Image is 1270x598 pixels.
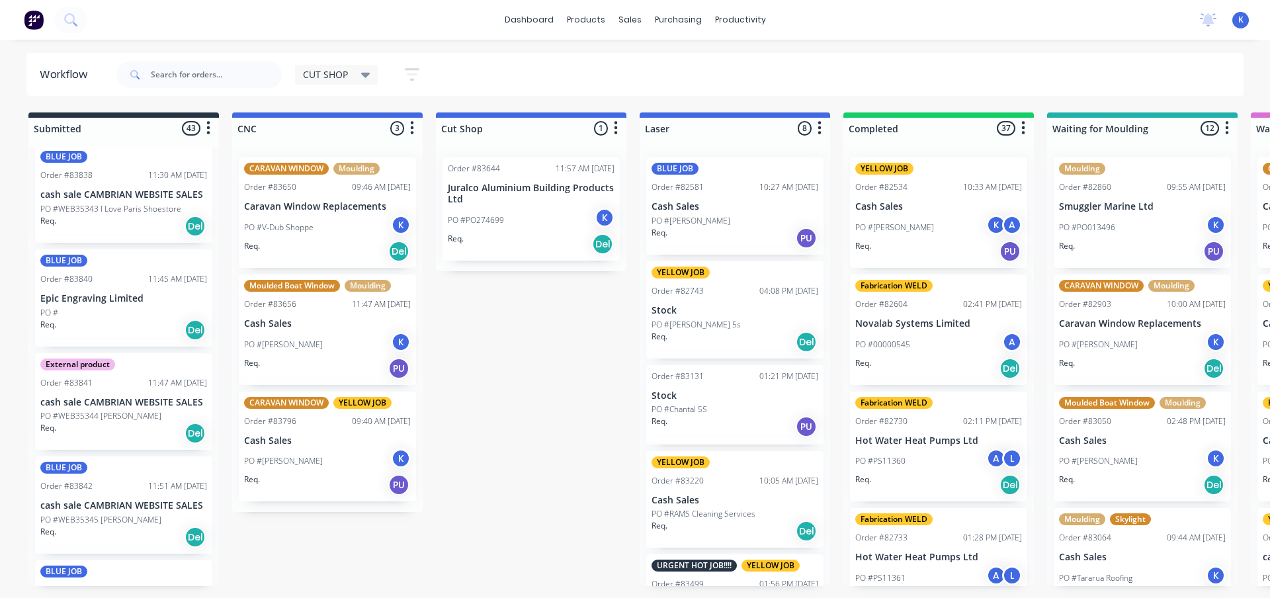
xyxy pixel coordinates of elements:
p: Req. [40,319,56,331]
div: URGENT HOT JOB!!!! [652,560,737,572]
p: Req. [40,215,56,227]
div: Order #83840 [40,273,93,285]
div: 11:51 AM [DATE] [148,480,207,492]
p: Cash Sales [244,318,411,329]
div: Order #82604 [855,298,908,310]
input: Search for orders... [151,62,282,88]
p: PO #V-Dub Shoppe [244,222,314,234]
div: Order #83220 [652,475,704,487]
p: PO #[PERSON_NAME] [244,339,323,351]
div: Moulded Boat Window [244,280,340,292]
div: Moulding [333,163,380,175]
p: Caravan Window Replacements [244,201,411,212]
p: Stock [652,390,818,402]
div: PU [796,416,817,437]
div: Moulding [1148,280,1195,292]
div: Order #83796 [244,415,296,427]
div: 11:47 AM [DATE] [352,298,411,310]
div: BLUE JOB [652,163,698,175]
p: PO #PO013496 [1059,222,1115,234]
div: CARAVAN WINDOW [244,163,329,175]
div: K [391,332,411,352]
p: Req. [652,227,667,239]
div: YELLOW JOB [333,397,392,409]
div: Order #82730 [855,415,908,427]
p: PO #00000545 [855,339,910,351]
div: Del [388,241,409,262]
div: K [595,208,614,228]
div: CARAVAN WINDOWMouldingOrder #8365009:46 AM [DATE]Caravan Window ReplacementsPO #V-Dub ShoppeKReq.Del [239,157,416,268]
p: PO #[PERSON_NAME] 5s [652,319,741,331]
div: Fabrication WELD [855,397,933,409]
div: Del [999,474,1021,495]
p: Juralco Aluminium Building Products Ltd [448,183,614,205]
p: Novalab Systems Limited [855,318,1022,329]
div: 11:57 AM [DATE] [556,163,614,175]
div: 10:00 AM [DATE] [1167,298,1226,310]
div: Order #82860 [1059,181,1111,193]
p: Req. [652,331,667,343]
p: Cash Sales [652,495,818,506]
div: Order #83131 [652,370,704,382]
p: Hot Water Heat Pumps Ltd [855,552,1022,563]
p: PO #WEB35345 [PERSON_NAME] [40,514,161,526]
div: Moulding [345,280,391,292]
div: Fabrication WELD [855,280,933,292]
span: CUT SHOP [303,67,348,81]
div: Moulding [1059,163,1105,175]
div: YELLOW JOBOrder #8253410:33 AM [DATE]Cash SalesPO #[PERSON_NAME]KAReq.PU [850,157,1027,268]
div: Order #83499 [652,578,704,590]
p: PO #PO274699 [448,214,504,226]
div: YELLOW JOB [652,267,710,278]
div: PU [388,474,409,495]
p: Epic Engraving Limited [40,293,207,304]
p: cash sale CAMBRIAN WEBSITE SALES [40,189,207,200]
p: PO #PS11361 [855,572,906,584]
div: Moulded Boat Window [1059,397,1155,409]
div: YELLOW JOB [652,456,710,468]
div: MouldingOrder #8286009:55 AM [DATE]Smuggler Marine LtdPO #PO013496KReq.PU [1054,157,1231,268]
div: sales [612,10,648,30]
p: Req. [448,233,464,245]
div: Order #83650 [244,181,296,193]
img: Factory [24,10,44,30]
div: A [986,566,1006,585]
div: Moulded Boat WindowMouldingOrder #8365611:47 AM [DATE]Cash SalesPO #[PERSON_NAME]KReq.PU [239,275,416,385]
div: PU [1203,241,1224,262]
div: products [560,10,612,30]
div: Order #83644 [448,163,500,175]
div: BLUE JOBOrder #8383811:30 AM [DATE]cash sale CAMBRIAN WEBSITE SALESPO #WEB35343 I Love Paris Shoe... [35,146,212,243]
div: Del [1203,358,1224,379]
div: 11:30 AM [DATE] [148,169,207,181]
p: PO #Tararua Roofing [1059,572,1132,584]
div: Order #83838 [40,169,93,181]
div: Del [592,234,613,255]
div: 10:33 AM [DATE] [963,181,1022,193]
div: Del [1203,474,1224,495]
div: K [1206,448,1226,468]
div: CARAVAN WINDOWMouldingOrder #8290310:00 AM [DATE]Caravan Window ReplacementsPO #[PERSON_NAME]KReq... [1054,275,1231,385]
p: Req. [244,240,260,252]
div: Del [185,527,206,548]
p: Req. [244,357,260,369]
p: PO # [40,307,58,319]
div: BLUE JOBOrder #8384011:45 AM [DATE]Epic Engraving LimitedPO #Req.Del [35,249,212,347]
div: BLUE JOBOrder #8384211:51 AM [DATE]cash sale CAMBRIAN WEBSITE SALESPO #WEB35345 [PERSON_NAME]Req.Del [35,456,212,554]
div: 11:57 AM [DATE] [148,584,207,596]
div: K [391,215,411,235]
div: 01:56 PM [DATE] [759,578,818,590]
p: Req. [40,422,56,434]
div: PU [796,228,817,249]
div: Order #83050 [1059,415,1111,427]
div: L [1002,566,1022,585]
div: Order #82581 [652,181,704,193]
div: Fabrication WELDOrder #8260402:41 PM [DATE]Novalab Systems LimitedPO #00000545AReq.Del [850,275,1027,385]
div: Order #83064 [1059,532,1111,544]
p: Req. [855,474,871,486]
a: dashboard [498,10,560,30]
div: Order #82903 [1059,298,1111,310]
div: K [986,215,1006,235]
div: 10:05 AM [DATE] [759,475,818,487]
p: Req. [855,357,871,369]
p: PO #WEB35343 I Love Paris Shoestore [40,203,181,215]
